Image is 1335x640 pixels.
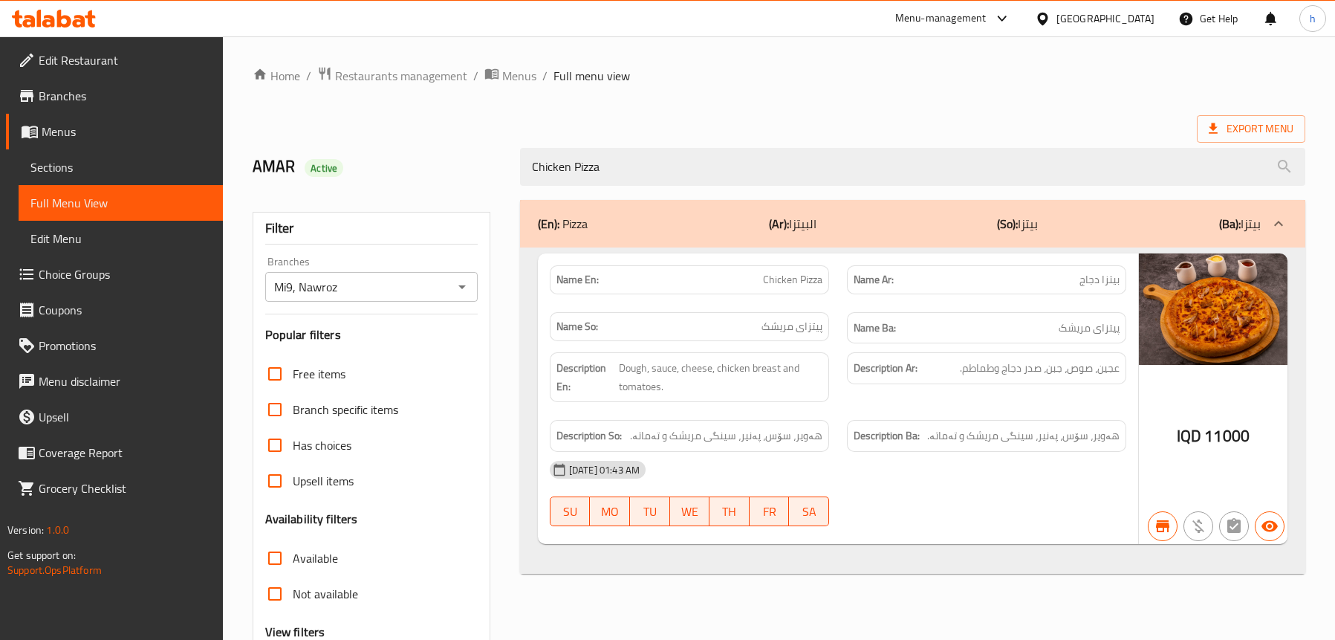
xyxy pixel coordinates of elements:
[997,213,1018,235] b: (So):
[556,427,622,445] strong: Description So:
[6,399,223,435] a: Upsell
[630,427,822,445] span: هەویر، سۆس، پەنیر، سینگی مریشک و تەماتە.
[253,66,1305,85] nav: breadcrumb
[6,435,223,471] a: Coverage Report
[756,501,784,523] span: FR
[1219,215,1261,233] p: بیتزا
[39,265,211,283] span: Choice Groups
[676,501,704,523] span: WE
[305,161,343,175] span: Active
[1059,319,1120,337] span: پیتزای مریشک
[1148,511,1178,541] button: Branch specific item
[7,546,76,565] span: Get support on:
[39,87,211,105] span: Branches
[960,359,1120,378] span: عجين، صوص، جبن، صدر دجاج وطماطم.
[1204,421,1250,450] span: 11000
[1219,511,1249,541] button: Not has choices
[556,319,598,334] strong: Name So:
[317,66,467,85] a: Restaurants management
[293,401,398,418] span: Branch specific items
[590,497,630,526] button: MO
[39,51,211,69] span: Edit Restaurant
[997,215,1038,233] p: بیتزا
[265,511,358,528] h3: Availability filters
[39,444,211,462] span: Coverage Report
[520,200,1305,248] div: (En): Pizza(Ar):البيتزا(So):بیتزا(Ba):بیتزا
[619,359,822,395] span: Dough, sauce, cheese, chicken breast and tomatoes.
[293,585,358,603] span: Not available
[293,436,351,454] span: Has choices
[1079,272,1120,288] span: بيتزا دجاج
[6,328,223,363] a: Promotions
[556,272,599,288] strong: Name En:
[769,213,789,235] b: (Ar):
[636,501,664,523] span: TU
[1209,120,1293,138] span: Export Menu
[769,215,816,233] p: البيتزا
[30,158,211,176] span: Sections
[6,42,223,78] a: Edit Restaurant
[538,213,559,235] b: (En):
[630,497,670,526] button: TU
[750,497,790,526] button: FR
[306,67,311,85] li: /
[795,501,823,523] span: SA
[30,230,211,248] span: Edit Menu
[538,215,588,233] p: Pizza
[1219,213,1241,235] b: (Ba):
[39,479,211,497] span: Grocery Checklist
[42,123,211,140] span: Menus
[1056,10,1154,27] div: [GEOGRAPHIC_DATA]
[293,549,338,567] span: Available
[305,159,343,177] div: Active
[709,497,750,526] button: TH
[335,67,467,85] span: Restaurants management
[553,67,630,85] span: Full menu view
[854,359,917,378] strong: Description Ar:
[550,497,590,526] button: SU
[293,365,345,383] span: Free items
[542,67,548,85] li: /
[854,319,896,337] strong: Name Ba:
[761,319,822,334] span: پیتزای مریشک
[46,520,69,540] span: 1.0.0
[265,326,478,343] h3: Popular filters
[452,277,472,297] button: Open
[6,114,223,149] a: Menus
[473,67,478,85] li: /
[670,497,710,526] button: WE
[484,66,536,85] a: Menus
[19,185,223,221] a: Full Menu View
[563,463,646,477] span: [DATE] 01:43 AM
[253,155,502,178] h2: AMAR
[6,363,223,399] a: Menu disclaimer
[6,292,223,328] a: Coupons
[854,272,894,288] strong: Name Ar:
[520,148,1305,186] input: search
[253,67,300,85] a: Home
[1310,10,1316,27] span: h
[39,372,211,390] span: Menu disclaimer
[7,520,44,540] span: Version:
[895,10,987,28] div: Menu-management
[763,272,822,288] span: Chicken Pizza
[715,501,744,523] span: TH
[39,301,211,319] span: Coupons
[927,427,1120,445] span: هەویر، سۆس، پەنیر، سینگی مریشک و تەماتە.
[556,501,584,523] span: SU
[520,248,1305,574] div: (En): Pizza(Ar):البيتزا(So):بیتزا(Ba):بیتزا
[1183,511,1213,541] button: Purchased item
[6,78,223,114] a: Branches
[1255,511,1284,541] button: Available
[1177,421,1201,450] span: IQD
[556,359,616,395] strong: Description En:
[6,256,223,292] a: Choice Groups
[30,194,211,212] span: Full Menu View
[39,408,211,426] span: Upsell
[596,501,624,523] span: MO
[39,337,211,355] span: Promotions
[1197,115,1305,143] span: Export Menu
[265,213,478,245] div: Filter
[7,560,102,580] a: Support.OpsPlatform
[502,67,536,85] span: Menus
